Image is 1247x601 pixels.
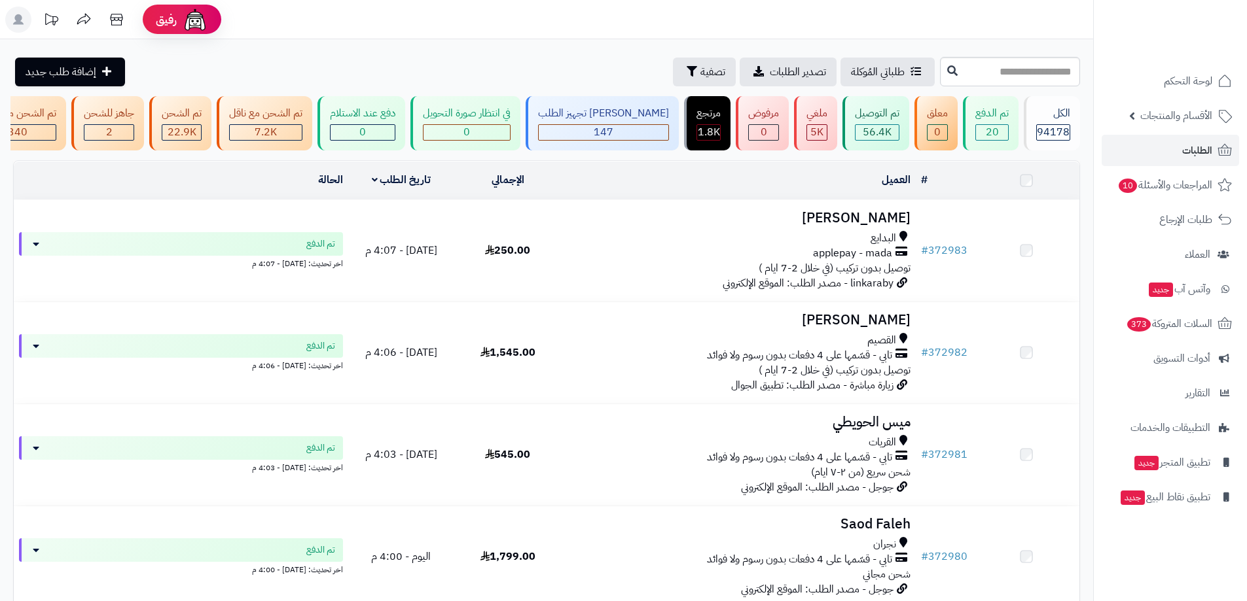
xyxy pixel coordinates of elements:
div: 0 [928,125,947,140]
span: linkaraby - مصدر الطلب: الموقع الإلكتروني [723,275,894,291]
div: 22931 [162,125,201,140]
div: معلق [927,106,948,121]
span: جديد [1121,490,1145,505]
div: تم الشحن [162,106,202,121]
span: الطلبات [1182,141,1212,160]
span: 1,545.00 [480,345,535,360]
a: دفع عند الاستلام 0 [315,96,408,150]
a: تم التوصيل 56.4K [840,96,912,150]
span: تطبيق نقاط البيع [1119,488,1210,506]
span: جوجل - مصدر الطلب: الموقع الإلكتروني [741,581,894,597]
a: العملاء [1102,239,1239,270]
a: وآتس آبجديد [1102,273,1239,305]
div: مرفوض [748,106,779,121]
h3: [PERSON_NAME] [566,211,911,226]
span: 2 [106,124,113,140]
div: تم التوصيل [855,106,899,121]
div: 0 [331,125,395,140]
a: جاهز للشحن 2 [69,96,147,150]
h3: [PERSON_NAME] [566,313,911,328]
h3: ميس الحويطي [566,415,911,430]
span: تطبيق المتجر [1133,453,1210,472]
div: 1804 [697,125,720,140]
span: 7.2K [255,124,277,140]
a: تم الدفع 20 [960,96,1021,150]
span: توصيل بدون تركيب (في خلال 2-7 ايام ) [759,260,911,276]
a: تحديثات المنصة [35,7,67,36]
a: أدوات التسويق [1102,343,1239,374]
a: #372982 [921,345,967,360]
span: 250.00 [485,243,530,258]
span: القريات [869,435,896,450]
a: لوحة التحكم [1102,65,1239,97]
span: 340 [8,124,27,140]
div: [PERSON_NAME] تجهيز الطلب [538,106,669,121]
div: اخر تحديث: [DATE] - 4:00 م [19,562,343,575]
div: مرتجع [696,106,721,121]
a: ملغي 5K [791,96,840,150]
span: شحن سريع (من ٢-٧ ايام) [811,464,911,480]
span: تابي - قسّمها على 4 دفعات بدون رسوم ولا فوائد [707,552,892,567]
a: # [921,172,928,188]
div: في انتظار صورة التحويل [423,106,511,121]
span: 1,799.00 [480,549,535,564]
div: 7223 [230,125,302,140]
span: تابي - قسّمها على 4 دفعات بدون رسوم ولا فوائد [707,348,892,363]
a: في انتظار صورة التحويل 0 [408,96,523,150]
span: 22.9K [168,124,196,140]
a: تصدير الطلبات [740,58,837,86]
div: 0 [749,125,778,140]
a: #372983 [921,243,967,258]
span: [DATE] - 4:07 م [365,243,437,258]
a: تطبيق المتجرجديد [1102,447,1239,478]
span: 0 [463,124,470,140]
img: ai-face.png [182,7,208,33]
span: جديد [1134,456,1159,470]
span: # [921,549,928,564]
span: تم الدفع [306,441,335,455]
div: ملغي [806,106,827,121]
span: القصيم [867,333,896,348]
span: المراجعات والأسئلة [1117,176,1212,194]
span: تصفية [700,64,725,80]
span: أدوات التسويق [1153,349,1210,368]
a: طلبات الإرجاع [1102,204,1239,235]
div: دفع عند الاستلام [330,106,395,121]
span: طلباتي المُوكلة [851,64,905,80]
span: تم الدفع [306,339,335,352]
span: 94178 [1037,124,1070,140]
span: [DATE] - 4:03 م [365,447,437,462]
span: التطبيقات والخدمات [1130,419,1210,437]
span: 0 [761,124,767,140]
span: [DATE] - 4:06 م [365,345,437,360]
a: المراجعات والأسئلة10 [1102,169,1239,201]
span: التقارير [1185,384,1210,402]
span: 5K [810,124,823,140]
a: الحالة [318,172,343,188]
span: البدايع [871,231,896,246]
span: اليوم - 4:00 م [371,549,431,564]
button: تصفية [673,58,736,86]
a: الإجمالي [492,172,524,188]
span: جوجل - مصدر الطلب: الموقع الإلكتروني [741,479,894,495]
img: logo-2.png [1158,37,1235,64]
div: اخر تحديث: [DATE] - 4:06 م [19,358,343,371]
a: الطلبات [1102,135,1239,166]
span: الأقسام والمنتجات [1140,107,1212,125]
a: إضافة طلب جديد [15,58,125,86]
span: جديد [1149,283,1173,297]
a: [PERSON_NAME] تجهيز الطلب 147 [523,96,681,150]
span: توصيل بدون تركيب (في خلال 2-7 ايام ) [759,362,911,378]
a: السلات المتروكة373 [1102,308,1239,339]
span: شحن مجاني [863,566,911,582]
a: مرتجع 1.8K [681,96,733,150]
span: زيارة مباشرة - مصدر الطلب: تطبيق الجوال [731,377,894,393]
div: اخر تحديث: [DATE] - 4:07 م [19,256,343,269]
span: رفيق [156,12,177,27]
a: الكل94178 [1021,96,1083,150]
a: العميل [882,172,911,188]
span: تابي - قسّمها على 4 دفعات بدون رسوم ولا فوائد [707,450,892,465]
a: طلباتي المُوكلة [840,58,935,86]
span: 0 [359,124,366,140]
span: طلبات الإرجاع [1159,211,1212,229]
